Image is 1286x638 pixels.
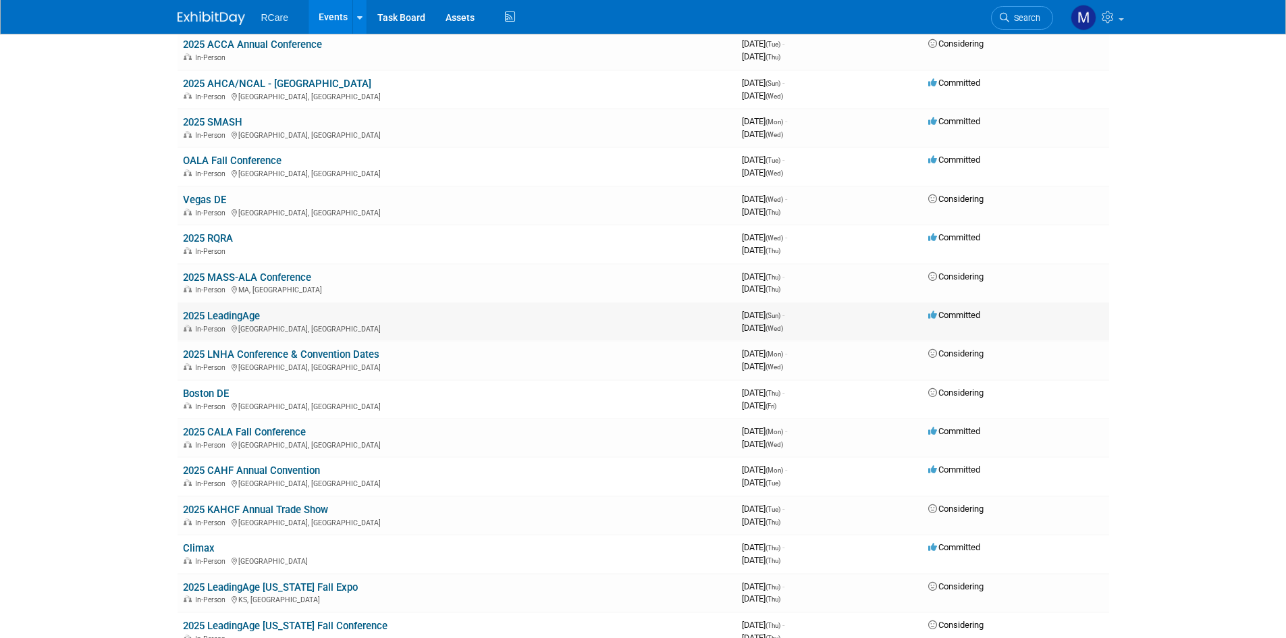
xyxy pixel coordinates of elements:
[184,53,192,60] img: In-Person Event
[928,620,984,630] span: Considering
[742,90,783,101] span: [DATE]
[928,155,980,165] span: Committed
[785,348,787,358] span: -
[195,325,230,334] span: In-Person
[184,92,192,99] img: In-Person Event
[183,129,731,140] div: [GEOGRAPHIC_DATA], [GEOGRAPHIC_DATA]
[782,504,784,514] span: -
[928,78,980,88] span: Committed
[183,194,226,206] a: Vegas DE
[766,467,783,474] span: (Mon)
[782,155,784,165] span: -
[742,245,780,255] span: [DATE]
[742,284,780,294] span: [DATE]
[766,312,780,319] span: (Sun)
[195,92,230,101] span: In-Person
[742,323,783,333] span: [DATE]
[785,426,787,436] span: -
[782,581,784,591] span: -
[184,325,192,331] img: In-Person Event
[928,271,984,282] span: Considering
[766,118,783,126] span: (Mon)
[742,167,783,178] span: [DATE]
[766,506,780,513] span: (Tue)
[928,232,980,242] span: Committed
[766,273,780,281] span: (Thu)
[766,363,783,371] span: (Wed)
[782,388,784,398] span: -
[184,402,192,409] img: In-Person Event
[766,390,780,397] span: (Thu)
[195,519,230,527] span: In-Person
[183,232,233,244] a: 2025 RQRA
[183,116,242,128] a: 2025 SMASH
[184,286,192,292] img: In-Person Event
[742,271,784,282] span: [DATE]
[785,464,787,475] span: -
[766,544,780,552] span: (Thu)
[1009,13,1040,23] span: Search
[178,11,245,25] img: ExhibitDay
[183,516,731,527] div: [GEOGRAPHIC_DATA], [GEOGRAPHIC_DATA]
[183,542,215,554] a: Climax
[742,155,784,165] span: [DATE]
[183,439,731,450] div: [GEOGRAPHIC_DATA], [GEOGRAPHIC_DATA]
[785,116,787,126] span: -
[766,41,780,48] span: (Tue)
[742,348,787,358] span: [DATE]
[766,595,780,603] span: (Thu)
[184,519,192,525] img: In-Person Event
[195,595,230,604] span: In-Person
[766,234,783,242] span: (Wed)
[928,464,980,475] span: Committed
[928,426,980,436] span: Committed
[742,504,784,514] span: [DATE]
[195,247,230,256] span: In-Person
[766,247,780,255] span: (Thu)
[742,232,787,242] span: [DATE]
[183,155,282,167] a: OALA Fall Conference
[742,51,780,61] span: [DATE]
[195,479,230,488] span: In-Person
[195,209,230,217] span: In-Person
[928,388,984,398] span: Considering
[184,247,192,254] img: In-Person Event
[782,271,784,282] span: -
[766,196,783,203] span: (Wed)
[766,428,783,435] span: (Mon)
[195,402,230,411] span: In-Person
[183,426,306,438] a: 2025 CALA Fall Conference
[782,78,784,88] span: -
[782,38,784,49] span: -
[742,310,784,320] span: [DATE]
[184,441,192,448] img: In-Person Event
[766,557,780,564] span: (Thu)
[183,593,731,604] div: KS, [GEOGRAPHIC_DATA]
[195,169,230,178] span: In-Person
[195,363,230,372] span: In-Person
[782,310,784,320] span: -
[766,53,780,61] span: (Thu)
[928,194,984,204] span: Considering
[742,38,784,49] span: [DATE]
[742,464,787,475] span: [DATE]
[183,323,731,334] div: [GEOGRAPHIC_DATA], [GEOGRAPHIC_DATA]
[195,557,230,566] span: In-Person
[766,169,783,177] span: (Wed)
[928,504,984,514] span: Considering
[195,53,230,62] span: In-Person
[928,581,984,591] span: Considering
[183,464,320,477] a: 2025 CAHF Annual Convention
[183,348,379,361] a: 2025 LNHA Conference & Convention Dates
[782,542,784,552] span: -
[766,209,780,216] span: (Thu)
[1071,5,1096,30] img: Mila Vasquez
[928,348,984,358] span: Considering
[183,555,731,566] div: [GEOGRAPHIC_DATA]
[766,583,780,591] span: (Thu)
[766,131,783,138] span: (Wed)
[742,439,783,449] span: [DATE]
[184,479,192,486] img: In-Person Event
[742,581,784,591] span: [DATE]
[184,131,192,138] img: In-Person Event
